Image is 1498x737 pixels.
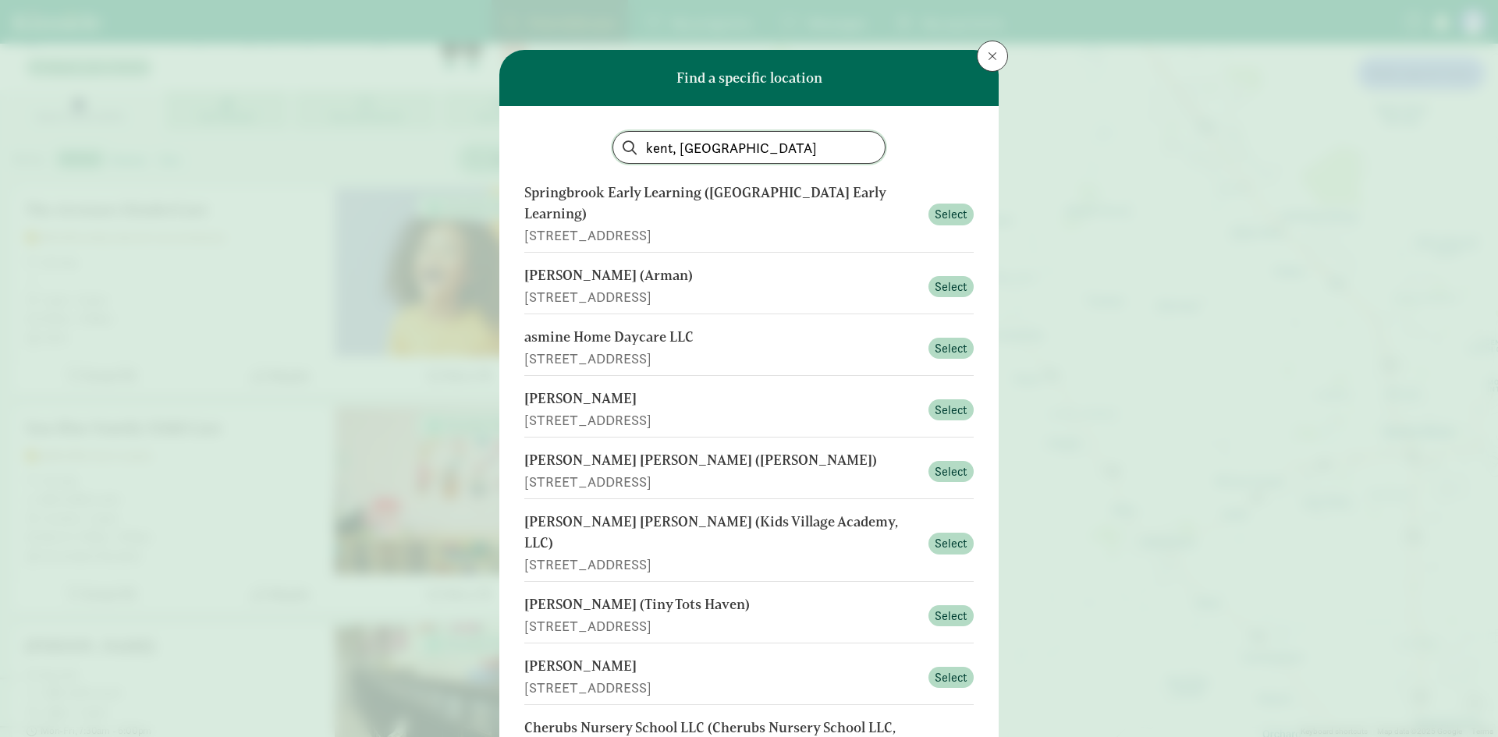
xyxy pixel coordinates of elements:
button: [PERSON_NAME] (Tiny Tots Haven) [STREET_ADDRESS] Select [524,588,974,643]
span: Select [935,607,967,625]
span: Select [935,205,967,224]
span: Select [935,401,967,420]
input: Find by name or address [613,132,885,163]
div: [STREET_ADDRESS] [524,471,919,492]
div: [PERSON_NAME] [PERSON_NAME] (Kids Village Academy, LLC) [524,512,919,554]
div: asmine Home Daycare LLC [524,327,919,348]
button: [PERSON_NAME] [PERSON_NAME] ([PERSON_NAME]) [STREET_ADDRESS] Select [524,444,974,499]
span: Select [935,668,967,687]
button: Select [928,461,974,483]
button: Select [928,338,974,360]
button: Springbrook Early Learning ([GEOGRAPHIC_DATA] Early Learning) [STREET_ADDRESS] Select [524,176,974,253]
div: [PERSON_NAME] (Tiny Tots Haven) [524,594,919,615]
span: Select [935,278,967,296]
button: Select [928,533,974,555]
span: Select [935,339,967,358]
div: [PERSON_NAME] [PERSON_NAME] ([PERSON_NAME]) [524,450,919,471]
button: Select [928,605,974,627]
div: [PERSON_NAME] (Arman) [524,265,919,286]
div: Springbrook Early Learning ([GEOGRAPHIC_DATA] Early Learning) [524,182,919,225]
button: Select [928,399,974,421]
div: [PERSON_NAME] [524,388,919,409]
span: Select [935,462,967,481]
button: [PERSON_NAME] [STREET_ADDRESS] Select [524,650,974,705]
button: Select [928,667,974,689]
button: [PERSON_NAME] [PERSON_NAME] (Kids Village Academy, LLC) [STREET_ADDRESS] Select [524,505,974,582]
div: [STREET_ADDRESS] [524,677,919,698]
button: asmine Home Daycare LLC [STREET_ADDRESS] Select [524,321,974,376]
button: [PERSON_NAME] [STREET_ADDRESS] Select [524,382,974,438]
button: Select [928,204,974,225]
div: [STREET_ADDRESS] [524,225,919,246]
div: [STREET_ADDRESS] [524,554,919,575]
h6: Find a specific location [676,70,822,86]
div: [STREET_ADDRESS] [524,409,919,431]
button: Select [928,276,974,298]
div: [STREET_ADDRESS] [524,348,919,369]
span: Select [935,534,967,553]
div: [STREET_ADDRESS] [524,286,919,307]
button: [PERSON_NAME] (Arman) [STREET_ADDRESS] Select [524,259,974,314]
div: [STREET_ADDRESS] [524,615,919,636]
div: [PERSON_NAME] [524,656,919,677]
